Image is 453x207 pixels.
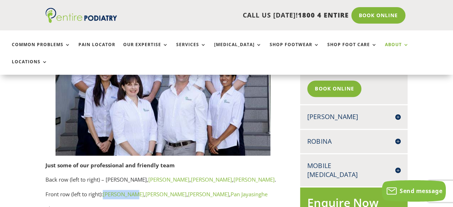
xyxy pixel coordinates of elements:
p: Back row (left to right) – [PERSON_NAME], , , . [45,175,280,190]
a: [PERSON_NAME] [233,176,275,183]
a: Services [176,42,206,58]
a: [PERSON_NAME] [103,191,144,198]
p: CALL US [DATE]! [127,11,349,20]
img: faqs [56,13,270,156]
a: Book Online [351,7,405,24]
span: 1800 4 ENTIRE [298,11,349,19]
strong: Just some of our professional and friendly team [45,162,175,169]
a: Pain Locator [78,42,115,58]
a: Common Problems [12,42,71,58]
h4: Mobile [MEDICAL_DATA] [307,161,400,179]
h4: Robina [307,137,400,146]
a: [MEDICAL_DATA] [214,42,262,58]
p: Front row (left to right): , , , [45,190,280,204]
a: [PERSON_NAME] [145,191,187,198]
a: Book Online [307,80,361,97]
img: logo (1) [45,8,117,23]
a: Shop Foot Care [327,42,377,58]
span: Send message [400,187,442,195]
a: [PERSON_NAME] [191,176,232,183]
a: [PERSON_NAME] [148,176,189,183]
a: Shop Footwear [270,42,319,58]
a: Locations [12,59,48,75]
a: About [385,42,409,58]
a: [PERSON_NAME] [188,191,229,198]
h4: [PERSON_NAME] [307,112,400,121]
a: Entire Podiatry [45,17,117,24]
button: Send message [382,180,446,202]
a: Pan Jayasinghe [231,191,268,198]
a: Our Expertise [123,42,168,58]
